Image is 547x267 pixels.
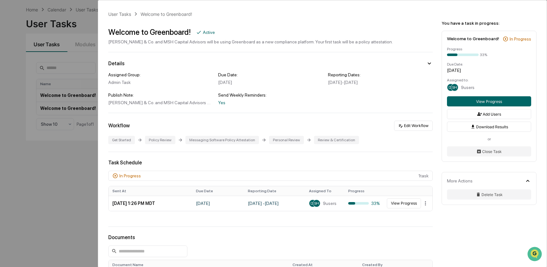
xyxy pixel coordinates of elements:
a: 🗄️Attestations [43,77,81,89]
div: [PERSON_NAME] & Co. and MSH Capital Advisors will be using Greenboard as a new compliance platfor... [108,100,213,105]
button: View Progress [447,96,531,106]
div: More Actions [447,178,473,183]
div: User Tasks [108,11,131,17]
th: Assigned To [305,186,344,196]
div: [DATE] [447,68,531,73]
a: 🔎Data Lookup [4,89,42,101]
div: 🖐️ [6,80,11,86]
div: Assigned to: [447,78,531,82]
button: Close Task [447,146,531,156]
div: Progress [447,47,531,51]
td: [DATE] - [DATE] [244,196,305,211]
div: 33% [480,53,487,57]
div: Get Started [108,136,135,144]
span: Pylon [63,107,77,112]
div: Personal Review [269,136,304,144]
td: [DATE] [192,196,244,211]
div: Admin Task [108,80,213,85]
th: Sent At [109,186,192,196]
span: Preclearance [13,80,41,86]
div: Active [203,30,215,35]
div: You have a task in progress: [442,21,537,26]
div: Reporting Dates: [328,72,433,77]
th: Due Date [192,186,244,196]
th: Reporting Date [244,186,305,196]
div: Due Date: [218,72,323,77]
span: DR [449,85,453,90]
button: Edit Workflow [394,121,433,131]
a: 🖐️Preclearance [4,77,43,89]
div: 33% [348,201,380,206]
a: Powered byPylon [45,107,77,112]
span: 9 users [461,85,475,90]
button: Start new chat [108,50,115,58]
div: 🗄️ [46,80,51,86]
div: In Progress [119,173,141,178]
div: Start new chat [22,48,104,55]
span: DR [311,201,315,206]
div: Messaging Software Policy Attestation [185,136,259,144]
div: We're available if you need us! [22,55,80,60]
div: [DATE] [218,80,323,85]
img: 1746055101610-c473b297-6a78-478c-a979-82029cc54cd1 [6,48,18,60]
div: Publish Note: [108,92,213,98]
div: Task Schedule [108,160,433,166]
div: 1 task [108,171,433,181]
div: Send Weekly Reminders: [218,92,323,98]
button: Download Results [447,122,531,132]
div: Documents [108,234,433,240]
span: SH [452,85,457,90]
button: Delete Task [447,189,531,200]
div: or [447,137,531,141]
div: Assigned Group: [108,72,213,77]
td: [DATE] 1:26 PM MDT [109,196,192,211]
div: 🔎 [6,92,11,98]
div: Welcome to Greenboard! [141,11,192,17]
span: [DATE] - [DATE] [328,80,358,85]
th: Progress [344,186,384,196]
div: Welcome to Greenboard! [108,28,191,37]
div: Workflow [108,123,130,129]
span: Data Lookup [13,92,40,98]
button: View Progress [387,198,421,208]
span: SH [314,201,319,206]
span: 9 users [323,201,336,206]
span: Attestations [52,80,79,86]
div: [PERSON_NAME] & Co. and MSH Capital Advisors will be using Greenboard as a new compliance platfor... [108,39,393,44]
div: Yes [218,100,323,105]
div: Due Date: [447,62,531,67]
button: Add Users [447,109,531,119]
div: Policy Review [145,136,175,144]
div: In Progress [510,36,531,41]
iframe: Open customer support [527,246,544,263]
p: How can we help? [6,13,115,23]
div: Review & Certification [314,136,359,144]
div: Welcome to Greenboard! [447,36,499,41]
div: Details [108,60,124,67]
